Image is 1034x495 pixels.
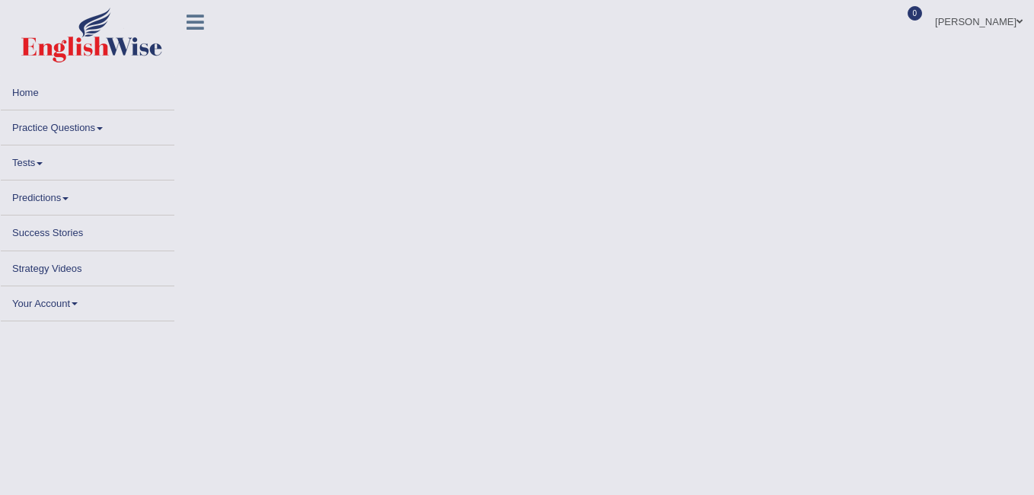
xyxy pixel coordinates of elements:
[1,216,174,245] a: Success Stories
[1,286,174,316] a: Your Account
[908,6,923,21] span: 0
[1,145,174,175] a: Tests
[1,251,174,281] a: Strategy Videos
[1,110,174,140] a: Practice Questions
[1,75,174,105] a: Home
[1,180,174,210] a: Predictions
